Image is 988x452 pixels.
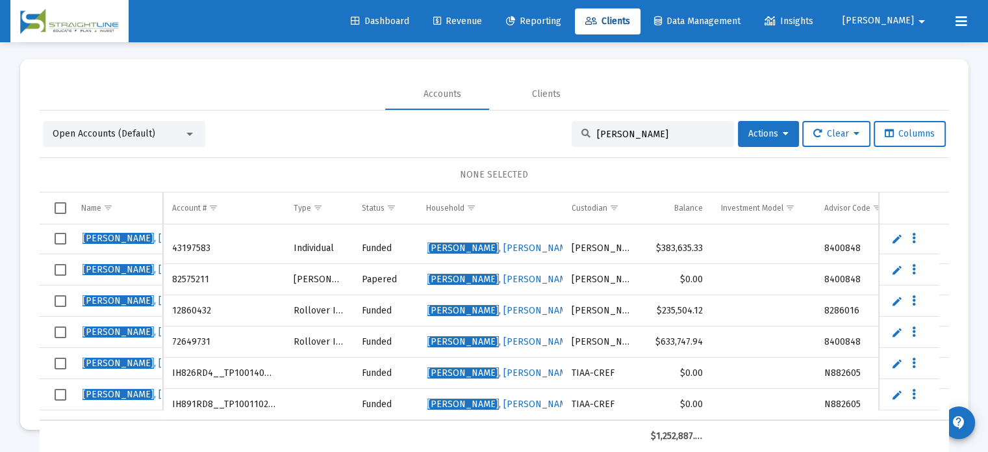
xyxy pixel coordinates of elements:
[426,332,631,352] a: [PERSON_NAME], [PERSON_NAME] A Household
[827,8,945,34] button: [PERSON_NAME]
[362,304,408,317] div: Funded
[72,193,163,224] td: Column Name
[815,233,898,264] td: 8400848
[427,367,499,379] span: [PERSON_NAME]
[285,264,353,295] td: [PERSON_NAME]
[81,203,101,213] div: Name
[427,399,630,410] span: , [PERSON_NAME] A Household
[417,193,563,224] td: Column Household
[815,358,898,389] td: N882605
[426,364,631,383] a: [PERSON_NAME], [PERSON_NAME] A Household
[313,203,323,213] span: Show filter options for column 'Type'
[563,193,642,224] td: Column Custodian
[426,301,631,321] a: [PERSON_NAME], [PERSON_NAME] A Household
[874,121,946,147] button: Columns
[506,16,561,27] span: Reporting
[285,326,353,358] td: Rollover IRA
[951,415,967,431] mat-icon: contact_support
[427,274,499,285] span: [PERSON_NAME]
[294,203,311,213] div: Type
[362,398,408,411] div: Funded
[82,326,230,338] span: , [PERSON_NAME]
[362,273,408,286] div: Papered
[891,295,903,307] a: Edit
[285,193,353,224] td: Column Type
[55,358,66,369] div: Select row
[163,264,285,295] td: 82575211
[427,243,630,254] span: , [PERSON_NAME] A Household
[351,16,409,27] span: Dashboard
[82,389,230,400] span: , [PERSON_NAME]
[644,8,751,34] a: Data Management
[163,233,285,264] td: 43197583
[563,295,642,326] td: [PERSON_NAME]
[426,203,464,213] div: Household
[572,203,607,213] div: Custodian
[466,203,476,213] span: Show filter options for column 'Household'
[597,129,724,140] input: Search
[872,203,882,213] span: Show filter options for column 'Advisor Code'
[674,203,703,213] div: Balance
[815,326,898,358] td: 8400848
[209,203,218,213] span: Show filter options for column 'Account #'
[362,203,385,213] div: Status
[563,389,642,420] td: TIAA-CREF
[815,295,898,326] td: 8286016
[163,295,285,326] td: 12860432
[651,430,703,443] div: $1,252,887.39
[824,203,870,213] div: Advisor Code
[82,233,230,244] span: , [PERSON_NAME]
[353,193,417,224] td: Column Status
[642,233,712,264] td: $383,635.33
[424,88,461,101] div: Accounts
[82,358,230,369] span: , [PERSON_NAME]
[55,295,66,307] div: Select row
[609,203,619,213] span: Show filter options for column 'Custodian'
[426,239,631,258] a: [PERSON_NAME], [PERSON_NAME] A Household
[340,8,420,34] a: Dashboard
[712,193,815,224] td: Column Investment Model
[82,264,230,275] span: , [PERSON_NAME]
[642,193,712,224] td: Column Balance
[642,295,712,326] td: $235,504.12
[721,203,783,213] div: Investment Model
[163,326,285,358] td: 72649731
[81,385,231,405] a: [PERSON_NAME], [PERSON_NAME]
[53,128,155,139] span: Open Accounts (Default)
[103,203,113,213] span: Show filter options for column 'Name'
[20,8,119,34] img: Dashboard
[891,326,903,338] a: Edit
[563,233,642,264] td: [PERSON_NAME]
[563,358,642,389] td: TIAA-CREF
[891,358,903,369] a: Edit
[815,193,898,224] td: Column Advisor Code
[285,295,353,326] td: Rollover IRA
[815,264,898,295] td: 8400848
[532,88,561,101] div: Clients
[496,8,572,34] a: Reporting
[427,305,630,316] span: , [PERSON_NAME] A Household
[765,16,813,27] span: Insights
[55,264,66,276] div: Select row
[642,389,712,420] td: $0.00
[427,399,499,410] span: [PERSON_NAME]
[433,16,482,27] span: Revenue
[813,128,859,139] span: Clear
[642,326,712,358] td: $633,747.94
[82,295,154,306] span: [PERSON_NAME]
[654,16,741,27] span: Data Management
[842,16,914,27] span: [PERSON_NAME]
[82,358,154,369] span: [PERSON_NAME]
[172,203,207,213] div: Account #
[163,358,285,389] td: IH826RD4__TP1001405552
[82,326,154,338] span: [PERSON_NAME]
[427,274,630,285] span: , [PERSON_NAME] A Household
[575,8,640,34] a: Clients
[426,270,631,289] a: [PERSON_NAME], [PERSON_NAME] A Household
[55,326,66,338] div: Select row
[427,336,499,347] span: [PERSON_NAME]
[427,336,630,347] span: , [PERSON_NAME] A Household
[81,291,231,311] a: [PERSON_NAME], [PERSON_NAME]
[81,260,231,280] a: [PERSON_NAME], [PERSON_NAME]
[642,358,712,389] td: $0.00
